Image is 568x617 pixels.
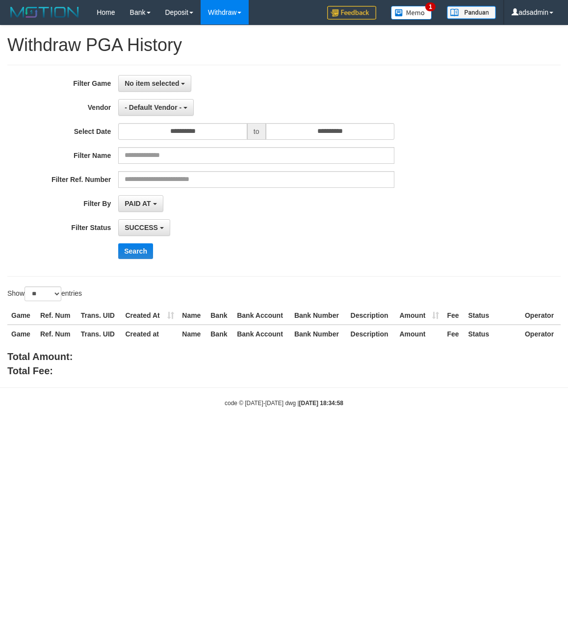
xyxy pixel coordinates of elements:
[395,307,443,325] th: Amount
[7,365,53,376] b: Total Fee:
[125,103,181,111] span: - Default Vendor -
[178,307,207,325] th: Name
[125,79,179,87] span: No item selected
[118,243,153,259] button: Search
[464,307,521,325] th: Status
[7,351,73,362] b: Total Amount:
[118,195,163,212] button: PAID AT
[395,325,443,343] th: Amount
[425,2,436,11] span: 1
[125,200,151,207] span: PAID AT
[25,286,61,301] select: Showentries
[521,307,561,325] th: Operator
[391,6,432,20] img: Button%20Memo.svg
[347,307,396,325] th: Description
[121,325,178,343] th: Created at
[225,400,343,407] small: code © [DATE]-[DATE] dwg |
[233,307,290,325] th: Bank Account
[207,325,233,343] th: Bank
[77,307,122,325] th: Trans. UID
[521,325,561,343] th: Operator
[118,219,170,236] button: SUCCESS
[7,325,36,343] th: Game
[290,307,347,325] th: Bank Number
[207,307,233,325] th: Bank
[7,35,561,55] h1: Withdraw PGA History
[36,307,77,325] th: Ref. Num
[118,75,191,92] button: No item selected
[464,325,521,343] th: Status
[299,400,343,407] strong: [DATE] 18:34:58
[125,224,158,231] span: SUCCESS
[347,325,396,343] th: Description
[118,99,194,116] button: - Default Vendor -
[36,325,77,343] th: Ref. Num
[447,6,496,19] img: panduan.png
[121,307,178,325] th: Created At
[247,123,266,140] span: to
[327,6,376,20] img: Feedback.jpg
[77,325,122,343] th: Trans. UID
[7,286,82,301] label: Show entries
[443,307,464,325] th: Fee
[7,307,36,325] th: Game
[7,5,82,20] img: MOTION_logo.png
[290,325,347,343] th: Bank Number
[178,325,207,343] th: Name
[443,325,464,343] th: Fee
[233,325,290,343] th: Bank Account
